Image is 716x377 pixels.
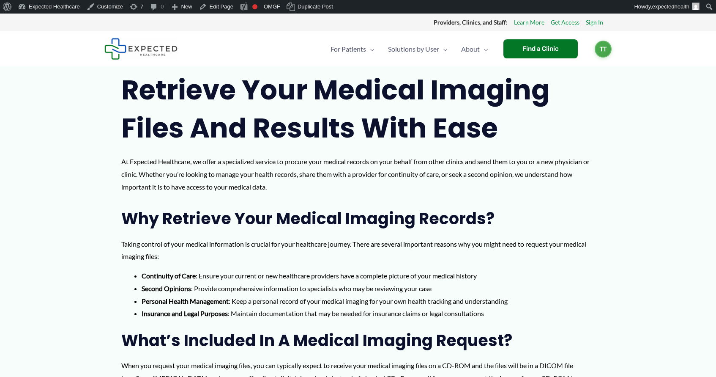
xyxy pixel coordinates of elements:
h2: Why Retrieve Your Medical Imaging Records? [121,208,595,229]
span: expectedhealth [652,3,689,10]
img: Expected Healthcare Logo - side, dark font, small [104,38,178,60]
a: For PatientsMenu Toggle [324,34,381,64]
a: Find a Clinic [503,39,578,58]
span: Solutions by User [388,34,439,64]
a: Solutions by UserMenu Toggle [381,34,454,64]
strong: Providers, Clinics, and Staff: [434,19,508,26]
li: : Keep a personal record of your medical imaging for your own health tracking and understanding [142,295,595,308]
span: Menu Toggle [480,34,488,64]
a: TT [595,41,612,58]
h2: What’s Included in a Medical Imaging Request? [121,330,595,351]
span: About [461,34,480,64]
div: Focus keyphrase not set [252,4,257,9]
a: Learn More [514,17,544,28]
strong: Insurance and Legal Purposes [142,309,228,317]
li: : Provide comprehensive information to specialists who may be reviewing your case [142,282,595,295]
li: : Ensure your current or new healthcare providers have a complete picture of your medical history [142,270,595,282]
h1: Retrieve Your Medical Imaging Files and Results with Ease [121,71,595,147]
p: Taking control of your medical information is crucial for your healthcare journey. There are seve... [121,238,595,263]
span: For Patients [331,34,366,64]
span: Menu Toggle [366,34,374,64]
span: Menu Toggle [439,34,448,64]
nav: Primary Site Navigation [324,34,495,64]
strong: Second Opinions [142,284,191,292]
strong: Personal Health Management [142,297,229,305]
p: At Expected Healthcare, we offer a specialized service to procure your medical records on your be... [121,155,595,193]
a: Sign In [586,17,603,28]
a: AboutMenu Toggle [454,34,495,64]
strong: Continuity of Care [142,272,196,280]
li: : Maintain documentation that may be needed for insurance claims or legal consultations [142,307,595,320]
a: Get Access [551,17,579,28]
